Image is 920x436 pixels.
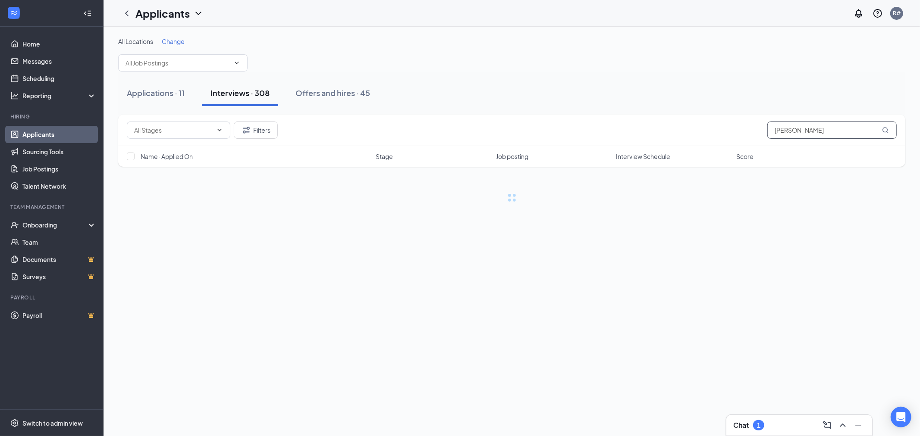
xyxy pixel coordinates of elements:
div: Interviews · 308 [210,87,270,98]
svg: MagnifyingGlass [882,127,889,134]
h3: Chat [733,420,749,430]
svg: QuestionInfo [873,8,883,19]
a: PayrollCrown [22,307,96,324]
input: All Job Postings [126,58,230,68]
a: DocumentsCrown [22,251,96,268]
a: Job Postings [22,160,96,178]
span: Interview Schedule [616,152,670,161]
a: Sourcing Tools [22,143,96,160]
h1: Applicants [135,6,190,21]
button: Minimize [851,418,865,432]
svg: ChevronDown [233,59,240,66]
svg: ChevronDown [216,127,223,134]
button: ChevronUp [836,418,850,432]
svg: ChevronUp [838,420,848,430]
a: Team [22,234,96,251]
div: Switch to admin view [22,419,83,427]
svg: Analysis [10,91,19,100]
svg: Collapse [83,9,92,18]
div: Applications · 11 [127,87,185,98]
span: Job posting [496,152,528,161]
svg: UserCheck [10,221,19,229]
div: Open Intercom Messenger [891,407,911,427]
button: Filter Filters [234,121,278,139]
svg: WorkstreamLogo [9,9,18,17]
a: Messages [22,53,96,70]
span: Change [162,37,185,45]
div: R# [893,9,901,17]
a: Applicants [22,126,96,143]
svg: Filter [241,125,251,135]
svg: Minimize [853,420,863,430]
a: SurveysCrown [22,268,96,285]
div: Team Management [10,203,94,211]
input: Search in interviews [767,121,897,139]
a: Scheduling [22,70,96,87]
svg: ChevronLeft [122,8,132,19]
span: Score [736,152,754,161]
div: Offers and hires · 45 [295,87,370,98]
span: Name · Applied On [141,152,193,161]
svg: Settings [10,419,19,427]
div: Payroll [10,294,94,301]
svg: ChevronDown [193,8,204,19]
div: Onboarding [22,221,89,229]
svg: Notifications [854,8,864,19]
a: Talent Network [22,178,96,195]
svg: ComposeMessage [822,420,832,430]
span: Stage [376,152,393,161]
div: Hiring [10,113,94,120]
button: ComposeMessage [820,418,834,432]
a: Home [22,35,96,53]
input: All Stages [134,125,213,135]
div: Reporting [22,91,97,100]
span: All Locations [118,37,153,45]
div: 1 [757,422,760,429]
